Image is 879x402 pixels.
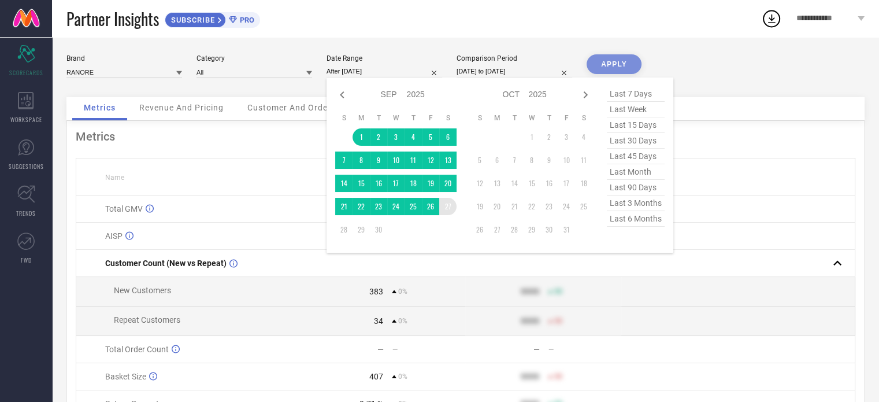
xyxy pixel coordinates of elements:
[405,198,422,215] td: Thu Sep 25 2025
[335,221,353,238] td: Sun Sep 28 2025
[575,175,592,192] td: Sat Oct 18 2025
[488,221,506,238] td: Mon Oct 27 2025
[607,117,665,133] span: last 15 days
[370,221,387,238] td: Tue Sep 30 2025
[554,373,562,381] span: 50
[353,198,370,215] td: Mon Sep 22 2025
[540,175,558,192] td: Thu Oct 16 2025
[540,221,558,238] td: Thu Oct 30 2025
[488,198,506,215] td: Mon Oct 20 2025
[335,152,353,169] td: Sun Sep 07 2025
[439,128,457,146] td: Sat Sep 06 2025
[422,128,439,146] td: Fri Sep 05 2025
[523,221,540,238] td: Wed Oct 29 2025
[540,198,558,215] td: Thu Oct 23 2025
[105,259,227,268] span: Customer Count (New vs Repeat)
[506,175,523,192] td: Tue Oct 14 2025
[398,317,407,325] span: 0%
[506,152,523,169] td: Tue Oct 07 2025
[521,287,539,296] div: 9999
[607,149,665,164] span: last 45 days
[387,113,405,123] th: Wednesday
[196,54,312,62] div: Category
[578,88,592,102] div: Next month
[488,113,506,123] th: Monday
[558,221,575,238] td: Fri Oct 31 2025
[353,175,370,192] td: Mon Sep 15 2025
[335,88,349,102] div: Previous month
[523,198,540,215] td: Wed Oct 22 2025
[471,152,488,169] td: Sun Oct 05 2025
[558,113,575,123] th: Friday
[398,287,407,296] span: 0%
[335,113,353,123] th: Sunday
[165,9,260,28] a: SUBSCRIBEPRO
[139,103,224,112] span: Revenue And Pricing
[405,128,422,146] td: Thu Sep 04 2025
[105,174,124,182] span: Name
[548,345,621,353] div: —
[405,175,422,192] td: Thu Sep 18 2025
[76,130,855,143] div: Metrics
[369,372,383,381] div: 407
[761,8,782,29] div: Open download list
[335,198,353,215] td: Sun Sep 21 2025
[105,372,146,381] span: Basket Size
[114,315,180,324] span: Repeat Customers
[387,198,405,215] td: Wed Sep 24 2025
[422,175,439,192] td: Fri Sep 19 2025
[335,175,353,192] td: Sun Sep 14 2025
[471,198,488,215] td: Sun Oct 19 2025
[105,231,123,241] span: AISP
[488,175,506,192] td: Mon Oct 13 2025
[9,68,43,77] span: SCORECARDS
[607,102,665,117] span: last week
[247,103,336,112] span: Customer And Orders
[523,175,540,192] td: Wed Oct 15 2025
[353,128,370,146] td: Mon Sep 01 2025
[66,7,159,31] span: Partner Insights
[387,175,405,192] td: Wed Sep 17 2025
[327,54,442,62] div: Date Range
[398,373,407,381] span: 0%
[575,113,592,123] th: Saturday
[353,221,370,238] td: Mon Sep 29 2025
[422,198,439,215] td: Fri Sep 26 2025
[575,198,592,215] td: Sat Oct 25 2025
[105,204,143,213] span: Total GMV
[558,175,575,192] td: Fri Oct 17 2025
[377,345,384,354] div: —
[370,128,387,146] td: Tue Sep 02 2025
[387,152,405,169] td: Wed Sep 10 2025
[10,115,42,124] span: WORKSPACE
[554,317,562,325] span: 50
[16,209,36,217] span: TRENDS
[533,345,540,354] div: —
[607,211,665,227] span: last 6 months
[439,152,457,169] td: Sat Sep 13 2025
[392,345,465,353] div: —
[523,113,540,123] th: Wednesday
[66,54,182,62] div: Brand
[422,152,439,169] td: Fri Sep 12 2025
[540,152,558,169] td: Thu Oct 09 2025
[471,221,488,238] td: Sun Oct 26 2025
[540,113,558,123] th: Thursday
[471,175,488,192] td: Sun Oct 12 2025
[387,128,405,146] td: Wed Sep 03 2025
[457,54,572,62] div: Comparison Period
[105,345,169,354] span: Total Order Count
[422,113,439,123] th: Friday
[506,221,523,238] td: Tue Oct 28 2025
[439,113,457,123] th: Saturday
[114,286,171,295] span: New Customers
[607,133,665,149] span: last 30 days
[521,372,539,381] div: 9999
[554,287,562,296] span: 50
[607,86,665,102] span: last 7 days
[439,175,457,192] td: Sat Sep 20 2025
[353,152,370,169] td: Mon Sep 08 2025
[575,128,592,146] td: Sat Oct 04 2025
[558,152,575,169] td: Fri Oct 10 2025
[405,113,422,123] th: Thursday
